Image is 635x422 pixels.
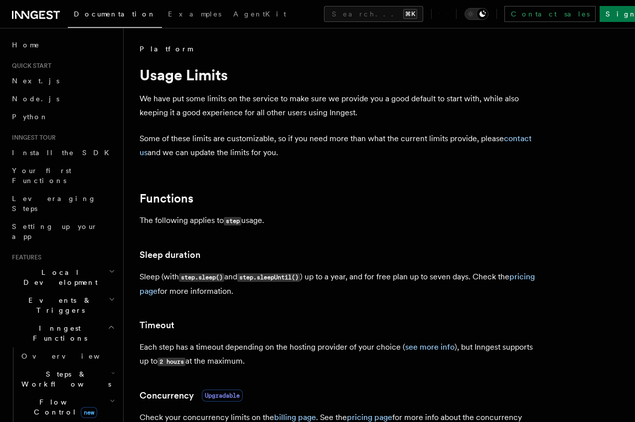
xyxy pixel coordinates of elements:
[227,3,292,27] a: AgentKit
[140,192,193,206] a: Functions
[140,66,538,84] h1: Usage Limits
[8,217,117,245] a: Setting up your app
[8,62,51,70] span: Quick start
[347,413,392,422] a: pricing page
[8,162,117,190] a: Your first Functions
[8,253,41,261] span: Features
[140,340,538,369] p: Each step has a timeout depending on the hosting provider of your choice ( ), but Inngest support...
[162,3,227,27] a: Examples
[17,365,117,393] button: Steps & Workflows
[12,113,48,121] span: Python
[465,8,488,20] button: Toggle dark mode
[140,248,200,262] a: Sleep duration
[274,413,316,422] a: billing page
[324,6,423,22] button: Search...⌘K
[17,397,110,417] span: Flow Control
[140,389,243,403] a: ConcurrencyUpgradable
[504,6,596,22] a: Contact sales
[8,295,109,315] span: Events & Triggers
[12,40,40,50] span: Home
[233,10,286,18] span: AgentKit
[8,190,117,217] a: Leveraging Steps
[8,90,117,108] a: Node.js
[140,44,192,54] span: Platform
[224,217,241,225] code: step
[237,273,300,282] code: step.sleepUntil()
[168,10,221,18] span: Examples
[12,195,96,212] span: Leveraging Steps
[8,72,117,90] a: Next.js
[179,273,224,282] code: step.sleep()
[140,213,538,228] p: The following applies to usage.
[8,134,56,142] span: Inngest tour
[403,9,417,19] kbd: ⌘K
[8,108,117,126] a: Python
[17,393,117,421] button: Flow Controlnew
[8,267,109,287] span: Local Development
[8,144,117,162] a: Install the SDK
[74,10,156,18] span: Documentation
[12,95,59,103] span: Node.js
[8,36,117,54] a: Home
[81,407,97,418] span: new
[17,369,111,389] span: Steps & Workflows
[140,92,538,120] p: We have put some limits on the service to make sure we provide you a good default to start with, ...
[202,390,243,402] span: Upgradable
[21,352,124,360] span: Overview
[12,222,98,240] span: Setting up your app
[158,358,185,366] code: 2 hours
[12,149,115,157] span: Install the SDK
[140,270,538,298] p: Sleep (with and ) up to a year, and for free plan up to seven days. Check the for more information.
[8,291,117,319] button: Events & Triggers
[8,319,117,347] button: Inngest Functions
[405,342,455,352] a: see more info
[17,347,117,365] a: Overview
[12,77,59,85] span: Next.js
[12,167,71,185] span: Your first Functions
[8,323,108,343] span: Inngest Functions
[8,263,117,291] button: Local Development
[140,132,538,160] p: Some of these limits are customizable, so if you need more than what the current limits provide, ...
[68,3,162,28] a: Documentation
[140,318,174,332] a: Timeout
